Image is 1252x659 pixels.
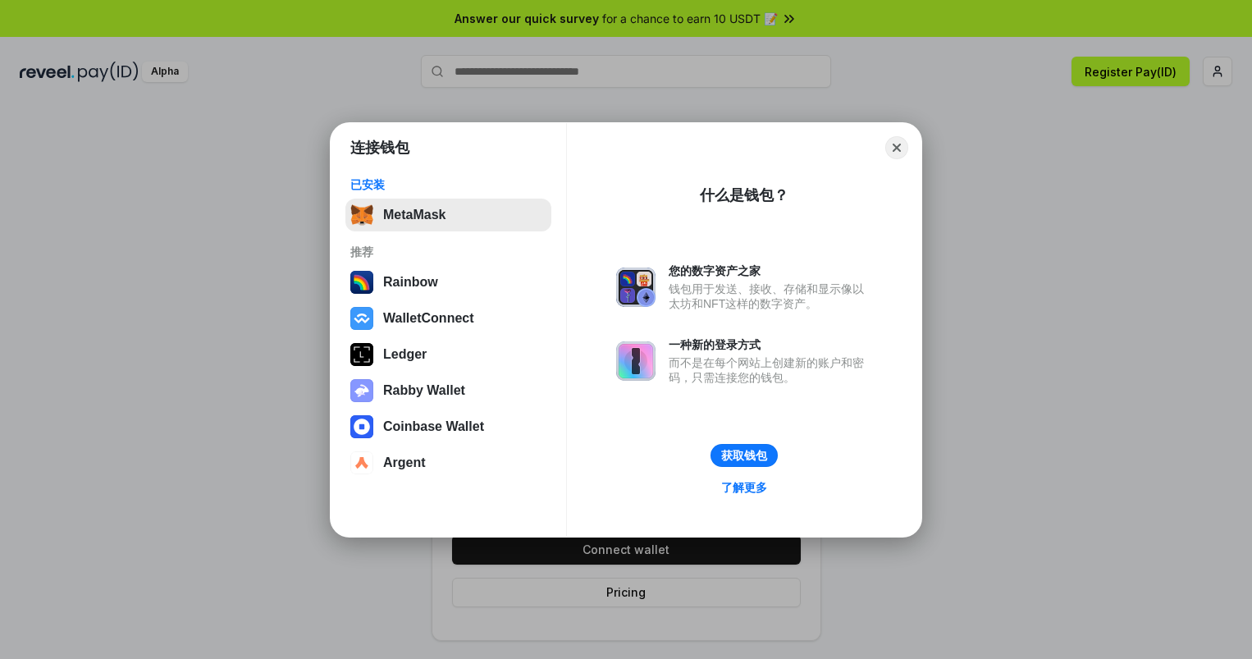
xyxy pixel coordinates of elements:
button: Ledger [345,338,551,371]
div: 了解更多 [721,480,767,495]
button: MetaMask [345,199,551,231]
img: svg+xml,%3Csvg%20xmlns%3D%22http%3A%2F%2Fwww.w3.org%2F2000%2Fsvg%22%20width%3D%2228%22%20height%3... [350,343,373,366]
button: Close [885,136,908,159]
img: svg+xml,%3Csvg%20xmlns%3D%22http%3A%2F%2Fwww.w3.org%2F2000%2Fsvg%22%20fill%3D%22none%22%20viewBox... [350,379,373,402]
button: Argent [345,446,551,479]
div: 一种新的登录方式 [669,337,872,352]
button: WalletConnect [345,302,551,335]
div: 推荐 [350,245,546,259]
div: 钱包用于发送、接收、存储和显示像以太坊和NFT这样的数字资产。 [669,281,872,311]
button: Coinbase Wallet [345,410,551,443]
div: Argent [383,455,426,470]
div: Ledger [383,347,427,362]
div: WalletConnect [383,311,474,326]
div: Rainbow [383,275,438,290]
img: svg+xml,%3Csvg%20xmlns%3D%22http%3A%2F%2Fwww.w3.org%2F2000%2Fsvg%22%20fill%3D%22none%22%20viewBox... [616,341,656,381]
img: svg+xml,%3Csvg%20width%3D%2228%22%20height%3D%2228%22%20viewBox%3D%220%200%2028%2028%22%20fill%3D... [350,307,373,330]
h1: 连接钱包 [350,138,409,158]
div: 您的数字资产之家 [669,263,872,278]
button: 获取钱包 [711,444,778,467]
div: 获取钱包 [721,448,767,463]
img: svg+xml,%3Csvg%20width%3D%2228%22%20height%3D%2228%22%20viewBox%3D%220%200%2028%2028%22%20fill%3D... [350,451,373,474]
div: MetaMask [383,208,446,222]
div: 什么是钱包？ [700,185,788,205]
img: svg+xml,%3Csvg%20width%3D%22120%22%20height%3D%22120%22%20viewBox%3D%220%200%20120%20120%22%20fil... [350,271,373,294]
button: Rainbow [345,266,551,299]
img: svg+xml,%3Csvg%20width%3D%2228%22%20height%3D%2228%22%20viewBox%3D%220%200%2028%2028%22%20fill%3D... [350,415,373,438]
button: Rabby Wallet [345,374,551,407]
img: svg+xml,%3Csvg%20xmlns%3D%22http%3A%2F%2Fwww.w3.org%2F2000%2Fsvg%22%20fill%3D%22none%22%20viewBox... [616,268,656,307]
div: 而不是在每个网站上创建新的账户和密码，只需连接您的钱包。 [669,355,872,385]
div: Coinbase Wallet [383,419,484,434]
img: svg+xml,%3Csvg%20fill%3D%22none%22%20height%3D%2233%22%20viewBox%3D%220%200%2035%2033%22%20width%... [350,204,373,227]
div: Rabby Wallet [383,383,465,398]
a: 了解更多 [711,477,777,498]
div: 已安装 [350,177,546,192]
